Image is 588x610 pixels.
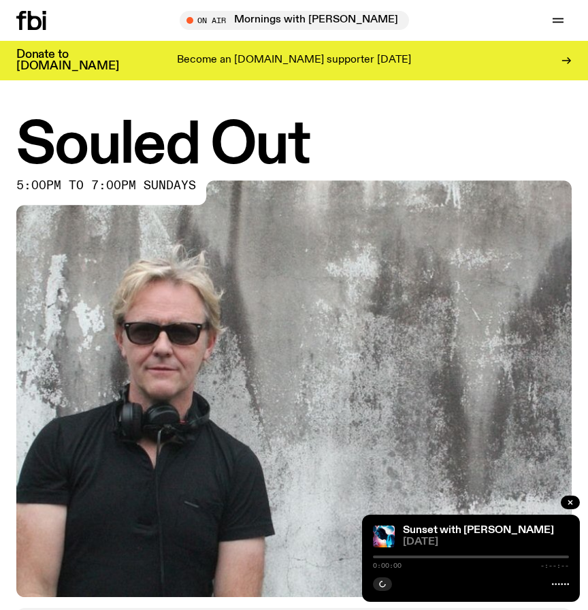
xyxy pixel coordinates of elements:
[373,562,402,569] span: 0:00:00
[177,54,411,67] p: Become an [DOMAIN_NAME] supporter [DATE]
[373,526,395,547] img: Simon Caldwell stands side on, looking downwards. He has headphones on. Behind him is a brightly ...
[16,118,572,174] h1: Souled Out
[403,537,569,547] span: [DATE]
[16,180,196,191] span: 5:00pm to 7:00pm sundays
[16,49,119,72] h3: Donate to [DOMAIN_NAME]
[16,180,572,597] img: Stephen looks directly at the camera, wearing a black tee, black sunglasses and headphones around...
[403,525,554,536] a: Sunset with [PERSON_NAME]
[540,562,569,569] span: -:--:--
[180,11,409,30] button: On AirMornings with [PERSON_NAME]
